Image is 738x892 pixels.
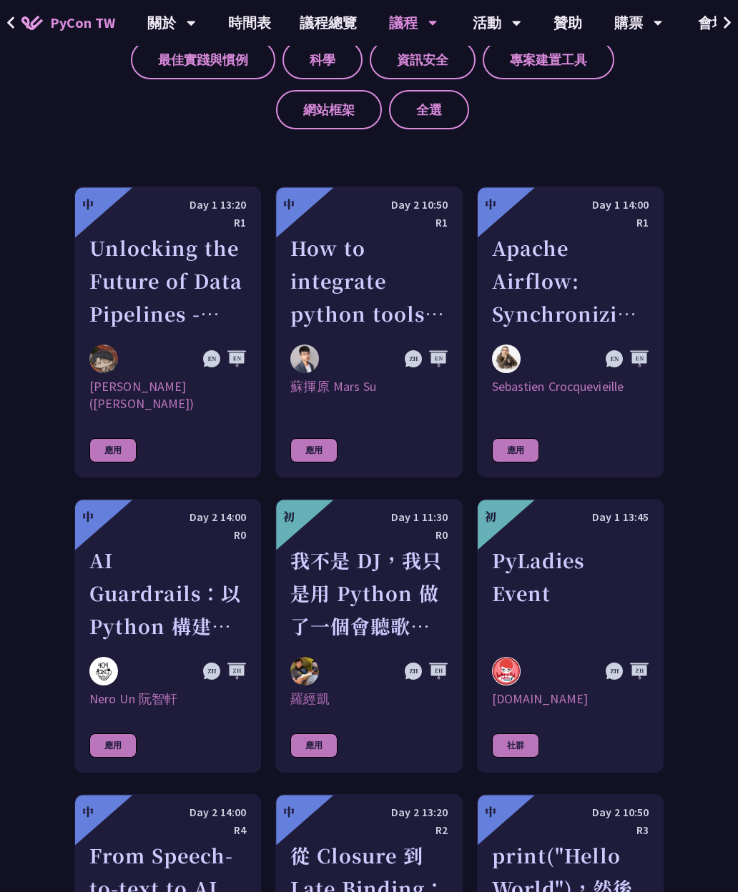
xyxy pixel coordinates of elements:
img: Home icon of PyCon TW 2025 [21,16,43,30]
img: Sebastien Crocquevieille [492,345,521,373]
div: 中 [82,803,94,821]
div: 中 [283,803,295,821]
div: Day 2 10:50 [492,803,649,821]
div: Day 2 13:20 [290,803,447,821]
div: R0 [89,526,246,544]
a: 中 Day 2 10:50 R1 How to integrate python tools with Apache Iceberg to build ETLT pipeline on Shif... [275,187,462,477]
div: Day 1 13:20 [89,196,246,214]
div: 羅經凱 [290,690,447,708]
div: 初 [283,508,295,525]
label: 網站框架 [276,90,382,129]
label: 科學 [282,40,363,79]
div: AI Guardrails：以 Python 構建企業級 LLM 安全防護策略 [89,544,246,643]
img: 羅經凱 [290,657,319,685]
div: 應用 [492,438,539,462]
a: 初 Day 1 13:45 PyLadies Event pyladies.tw [DOMAIN_NAME] 社群 [477,499,664,773]
div: R0 [290,526,447,544]
div: 應用 [290,733,338,758]
span: PyCon TW [50,12,115,34]
div: Day 2 10:50 [290,196,447,214]
div: [DOMAIN_NAME] [492,690,649,708]
div: 蘇揮原 Mars Su [290,378,447,412]
div: 中 [82,508,94,525]
div: 應用 [290,438,338,462]
div: PyLadies Event [492,544,649,643]
label: 全選 [389,90,469,129]
div: Nero Un 阮智軒 [89,690,246,708]
div: R2 [290,821,447,839]
div: Day 2 14:00 [89,508,246,526]
div: 中 [283,196,295,213]
div: 中 [82,196,94,213]
div: 社群 [492,733,539,758]
a: PyCon TW [7,5,129,41]
div: 中 [485,803,496,821]
a: 中 Day 1 13:20 R1 Unlocking the Future of Data Pipelines - Apache Airflow 3 李唯 (Wei Lee) [PERSON_N... [74,187,261,477]
img: 蘇揮原 Mars Su [290,345,319,373]
label: 資訊安全 [370,40,476,79]
label: 專案建置工具 [483,40,614,79]
div: R1 [290,214,447,232]
div: 應用 [89,438,137,462]
div: R4 [89,821,246,839]
div: Apache Airflow: Synchronizing Datasets across Multiple instances [492,232,649,330]
div: 初 [485,508,496,525]
div: [PERSON_NAME] ([PERSON_NAME]) [89,378,246,412]
label: 最佳實踐與慣例 [131,40,275,79]
div: R1 [89,214,246,232]
a: 中 Day 2 14:00 R0 AI Guardrails：以 Python 構建企業級 LLM 安全防護策略 Nero Un 阮智軒 Nero Un 阮智軒 應用 [74,499,261,773]
img: Nero Un 阮智軒 [89,657,118,685]
div: Unlocking the Future of Data Pipelines - Apache Airflow 3 [89,232,246,330]
a: 中 Day 1 14:00 R1 Apache Airflow: Synchronizing Datasets across Multiple instances Sebastien Crocq... [477,187,664,477]
img: pyladies.tw [492,657,521,685]
div: How to integrate python tools with Apache Iceberg to build ETLT pipeline on Shift-Left Architecture [290,232,447,330]
div: 我不是 DJ，我只是用 Python 做了一個會聽歌的工具 [290,544,447,643]
div: 應用 [89,733,137,758]
div: Day 1 13:45 [492,508,649,526]
div: 中 [485,196,496,213]
div: Day 1 11:30 [290,508,447,526]
div: R3 [492,821,649,839]
div: Day 1 14:00 [492,196,649,214]
div: Sebastien Crocquevieille [492,378,649,412]
div: Day 2 14:00 [89,803,246,821]
div: R1 [492,214,649,232]
img: 李唯 (Wei Lee) [89,345,118,373]
a: 初 Day 1 11:30 R0 我不是 DJ，我只是用 Python 做了一個會聽歌的工具 羅經凱 羅經凱 應用 [275,499,462,773]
